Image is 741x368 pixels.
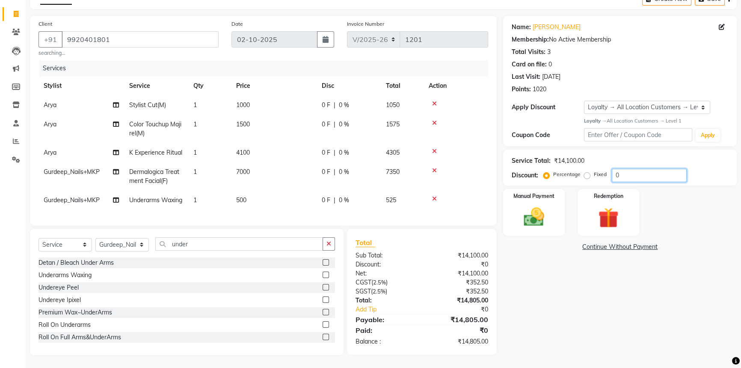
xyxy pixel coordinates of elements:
[129,168,179,185] span: Dermalogica Treatment Facial(F)
[231,20,243,28] label: Date
[39,320,91,329] div: Roll On Underarms
[236,120,250,128] span: 1500
[39,31,62,48] button: +91
[317,76,381,96] th: Disc
[512,131,584,140] div: Coupon Code
[422,287,495,296] div: ₹352.50
[584,117,728,125] div: All Location Customers → Level 1
[39,296,81,305] div: Undereye Ipixel
[386,149,400,156] span: 4305
[39,20,52,28] label: Client
[236,168,250,176] span: 7000
[39,60,495,76] div: Services
[44,196,100,204] span: Gurdeep_Nails+MKP
[553,171,581,178] label: Percentage
[422,269,495,278] div: ₹14,100.00
[554,156,584,165] div: ₹14,100.00
[39,283,79,292] div: Undereye Peel
[512,60,547,69] div: Card on file:
[193,120,197,128] span: 1
[62,31,219,48] input: Search by Name/Mobile/Email/Code
[193,196,197,204] span: 1
[373,279,386,286] span: 2.5%
[334,168,335,177] span: |
[512,35,728,44] div: No Active Membership
[339,168,349,177] span: 0 %
[373,288,385,295] span: 2.5%
[349,260,422,269] div: Discount:
[512,23,531,32] div: Name:
[334,120,335,129] span: |
[512,72,540,81] div: Last Visit:
[349,314,422,325] div: Payable:
[347,20,384,28] label: Invoice Number
[422,314,495,325] div: ₹14,805.00
[512,48,545,57] div: Total Visits:
[517,205,551,229] img: _cash.svg
[349,287,422,296] div: ( )
[44,168,100,176] span: Gurdeep_Nails+MKP
[584,118,607,124] strong: Loyalty →
[381,76,424,96] th: Total
[44,149,56,156] span: Arya
[322,196,330,205] span: 0 F
[424,76,488,96] th: Action
[505,242,735,251] a: Continue Without Payment
[422,296,495,305] div: ₹14,805.00
[547,48,551,57] div: 3
[322,101,330,110] span: 0 F
[39,258,114,267] div: Detan / Bleach Under Arms
[349,305,434,314] a: Add Tip
[422,278,495,287] div: ₹352.50
[592,205,625,231] img: _gift.svg
[44,101,56,109] span: Arya
[129,196,182,204] span: Underarms Waxing
[512,103,584,112] div: Apply Discount
[322,148,330,157] span: 0 F
[386,120,400,128] span: 1575
[356,238,375,247] span: Total
[39,76,124,96] th: Stylist
[39,49,219,57] small: searching...
[349,251,422,260] div: Sub Total:
[594,192,623,200] label: Redemption
[548,60,552,69] div: 0
[422,251,495,260] div: ₹14,100.00
[533,85,546,94] div: 1020
[339,196,349,205] span: 0 %
[124,76,188,96] th: Service
[322,120,330,129] span: 0 F
[533,23,581,32] a: [PERSON_NAME]
[349,296,422,305] div: Total:
[188,76,231,96] th: Qty
[334,148,335,157] span: |
[339,101,349,110] span: 0 %
[39,308,112,317] div: Premium Wax~UnderArms
[155,237,323,251] input: Search or Scan
[193,101,197,109] span: 1
[512,35,549,44] div: Membership:
[512,85,531,94] div: Points:
[334,196,335,205] span: |
[236,101,250,109] span: 1000
[193,149,197,156] span: 1
[129,101,166,109] span: Stylist Cut(M)
[231,76,317,96] th: Price
[422,337,495,346] div: ₹14,805.00
[356,287,371,295] span: SGST
[349,269,422,278] div: Net:
[356,278,371,286] span: CGST
[386,168,400,176] span: 7350
[44,120,56,128] span: Arya
[349,337,422,346] div: Balance :
[322,168,330,177] span: 0 F
[422,325,495,335] div: ₹0
[542,72,560,81] div: [DATE]
[696,129,720,142] button: Apply
[193,168,197,176] span: 1
[129,149,182,156] span: K Experience Ritual
[349,278,422,287] div: ( )
[594,171,607,178] label: Fixed
[236,196,246,204] span: 500
[334,101,335,110] span: |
